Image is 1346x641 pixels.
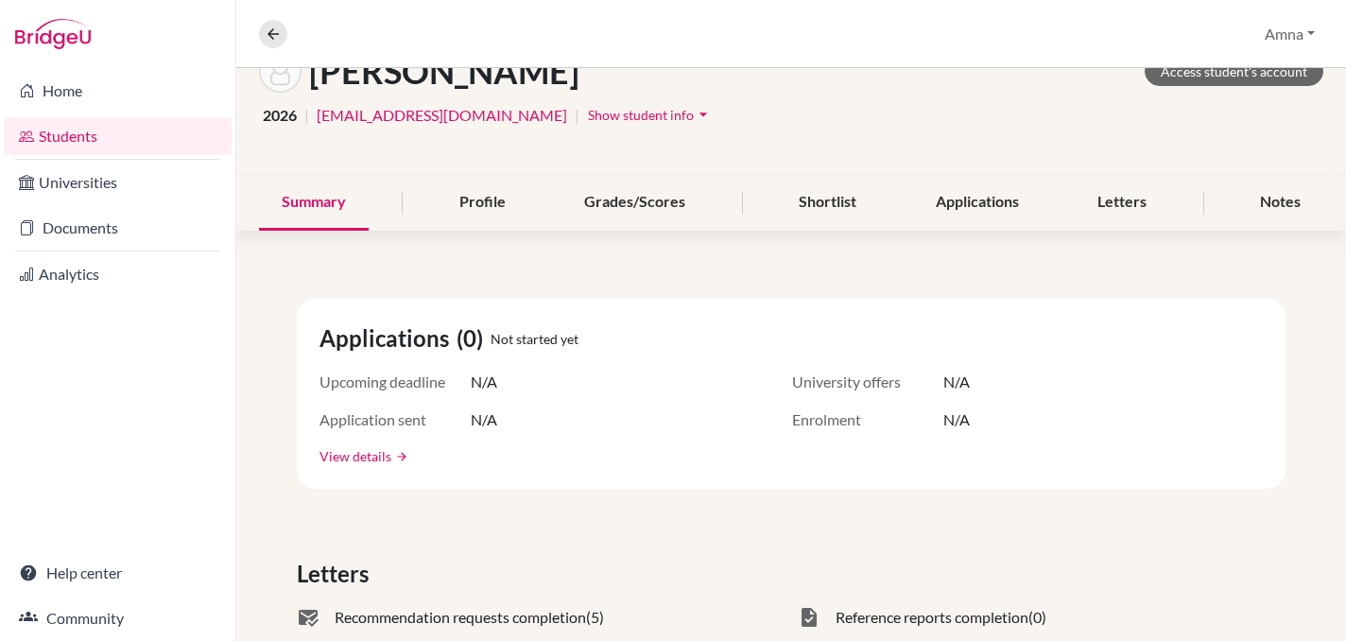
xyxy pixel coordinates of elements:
div: Notes [1237,175,1323,231]
button: Show student infoarrow_drop_down [587,100,714,130]
span: Enrolment [792,408,943,431]
span: Recommendation requests completion [335,606,586,629]
span: | [575,104,579,127]
span: (0) [457,321,491,355]
a: Analytics [4,255,232,293]
span: 2026 [263,104,297,127]
a: arrow_forward [391,450,408,463]
span: task [798,606,820,629]
span: mark_email_read [297,606,319,629]
span: N/A [943,371,970,393]
button: Amna [1256,16,1323,52]
a: [EMAIL_ADDRESS][DOMAIN_NAME] [317,104,567,127]
div: Profile [437,175,528,231]
span: N/A [471,371,497,393]
a: Students [4,117,232,155]
i: arrow_drop_down [694,105,713,124]
span: (5) [586,606,604,629]
h1: [PERSON_NAME] [309,51,579,92]
a: Universities [4,164,232,201]
span: Applications [319,321,457,355]
div: Grades/Scores [561,175,708,231]
div: Letters [1075,175,1169,231]
span: Application sent [319,408,471,431]
div: Shortlist [776,175,879,231]
span: Show student info [588,107,694,123]
span: (0) [1028,606,1046,629]
img: Shahraiz Bhatti's avatar [259,50,302,93]
span: Not started yet [491,329,578,349]
span: Upcoming deadline [319,371,471,393]
span: University offers [792,371,943,393]
span: N/A [943,408,970,431]
a: Home [4,72,232,110]
a: Access student's account [1145,57,1323,86]
div: Summary [259,175,369,231]
a: Help center [4,554,232,592]
a: Community [4,599,232,637]
div: Applications [913,175,1042,231]
a: View details [319,446,391,466]
span: N/A [471,408,497,431]
img: Bridge-U [15,19,91,49]
span: Letters [297,557,376,591]
span: Reference reports completion [836,606,1028,629]
span: | [304,104,309,127]
a: Documents [4,209,232,247]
